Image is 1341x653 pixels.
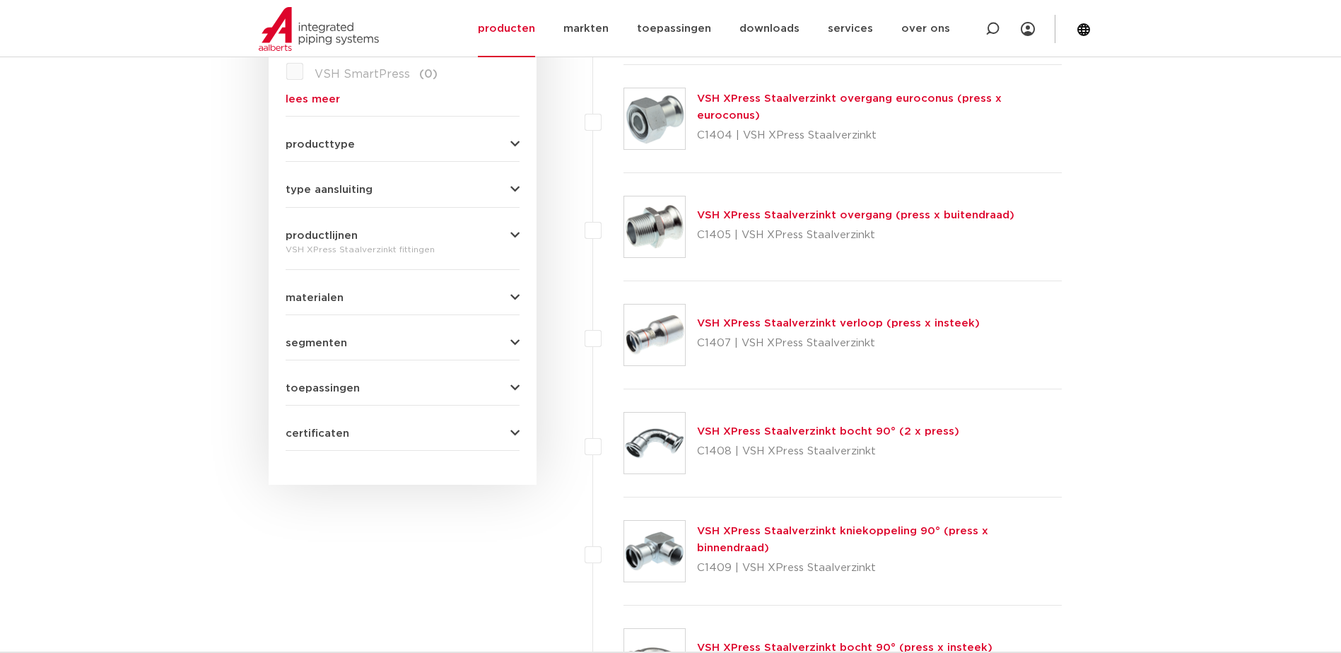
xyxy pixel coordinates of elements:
p: C1408 | VSH XPress Staalverzinkt [697,440,959,463]
button: type aansluiting [286,184,520,195]
span: VSH SmartPress [315,69,410,80]
a: VSH XPress Staalverzinkt bocht 90° (2 x press) [697,426,959,437]
span: toepassingen [286,383,360,394]
a: VSH XPress Staalverzinkt verloop (press x insteek) [697,318,980,329]
span: certificaten [286,428,349,439]
button: productlijnen [286,230,520,241]
img: Thumbnail for VSH XPress Staalverzinkt bocht 90° (2 x press) [624,413,685,473]
a: VSH XPress Staalverzinkt kniekoppeling 90° (press x binnendraad) [697,526,988,553]
p: C1407 | VSH XPress Staalverzinkt [697,332,980,355]
p: C1405 | VSH XPress Staalverzinkt [697,224,1014,247]
button: segmenten [286,338,520,348]
span: segmenten [286,338,347,348]
button: producttype [286,139,520,150]
button: certificaten [286,428,520,439]
span: (0) [419,69,438,80]
img: Thumbnail for VSH XPress Staalverzinkt kniekoppeling 90° (press x binnendraad) [624,521,685,582]
p: C1404 | VSH XPress Staalverzinkt [697,124,1062,147]
button: materialen [286,293,520,303]
span: producttype [286,139,355,150]
div: VSH XPress Staalverzinkt fittingen [286,241,520,258]
p: C1409 | VSH XPress Staalverzinkt [697,557,1062,580]
img: Thumbnail for VSH XPress Staalverzinkt overgang euroconus (press x euroconus) [624,88,685,149]
button: toepassingen [286,383,520,394]
img: Thumbnail for VSH XPress Staalverzinkt overgang (press x buitendraad) [624,196,685,257]
a: lees meer [286,94,520,105]
span: materialen [286,293,344,303]
span: productlijnen [286,230,358,241]
span: type aansluiting [286,184,373,195]
a: VSH XPress Staalverzinkt overgang (press x buitendraad) [697,210,1014,220]
img: Thumbnail for VSH XPress Staalverzinkt verloop (press x insteek) [624,305,685,365]
a: VSH XPress Staalverzinkt overgang euroconus (press x euroconus) [697,93,1002,121]
a: VSH XPress Staalverzinkt bocht 90° (press x insteek) [697,642,992,653]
